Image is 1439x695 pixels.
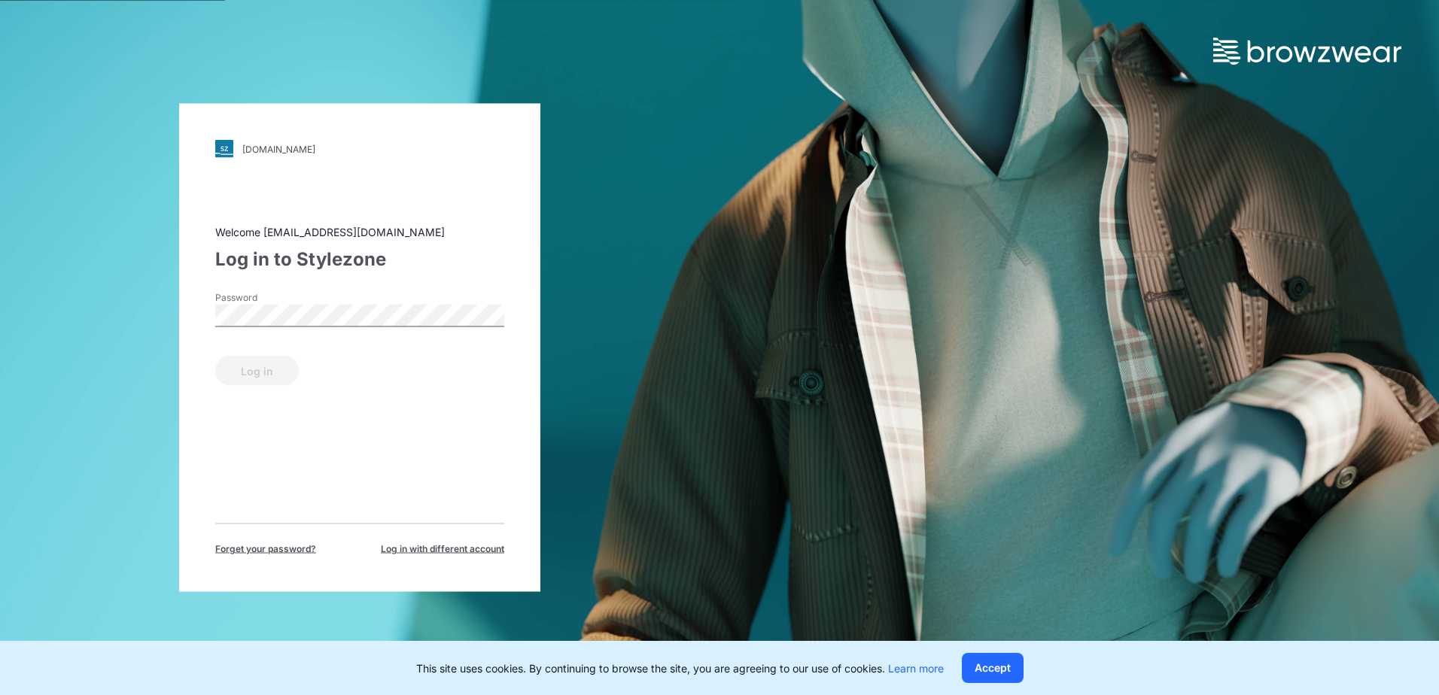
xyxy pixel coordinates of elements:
div: [DOMAIN_NAME] [242,143,315,154]
div: Log in to Stylezone [215,246,504,273]
img: svg+xml;base64,PHN2ZyB3aWR0aD0iMjgiIGhlaWdodD0iMjgiIHZpZXdCb3g9IjAgMCAyOCAyOCIgZmlsbD0ibm9uZSIgeG... [215,140,233,158]
a: Learn more [888,662,944,675]
div: Welcome [EMAIL_ADDRESS][DOMAIN_NAME] [215,224,504,240]
span: Log in with different account [381,542,504,556]
label: Password [215,291,321,305]
span: Forget your password? [215,542,316,556]
button: Accept [962,653,1024,683]
a: [DOMAIN_NAME] [215,140,504,158]
p: This site uses cookies. By continuing to browse the site, you are agreeing to our use of cookies. [416,660,944,676]
img: browzwear-logo.73288ffb.svg [1213,38,1401,65]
